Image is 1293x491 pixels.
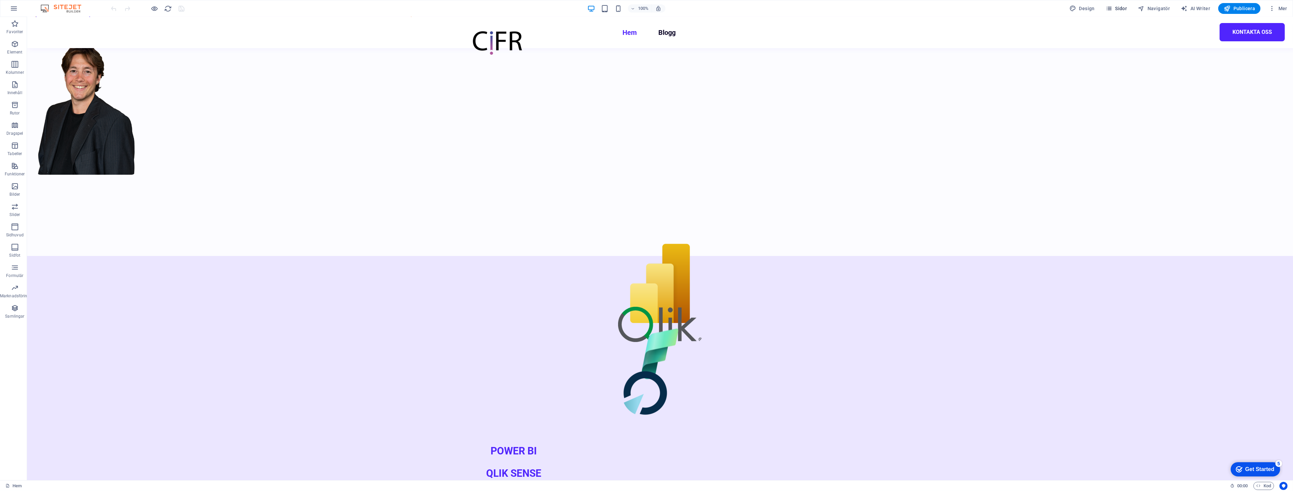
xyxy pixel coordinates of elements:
span: 00 00 [1237,482,1248,490]
i: Justera zoomnivån automatiskt vid storleksändring för att passa vald enhet. [656,5,662,12]
span: Kod [1256,482,1271,490]
button: Kod [1253,482,1274,490]
button: Usercentrics [1279,482,1288,490]
p: Kolumner [6,70,24,75]
p: Element [7,49,22,55]
button: 100% [628,4,652,13]
span: Publicera [1224,5,1255,12]
i: Uppdatera sida [164,5,172,13]
button: Sidor [1103,3,1130,14]
button: AI Writer [1178,3,1213,14]
span: : [1242,483,1243,488]
p: Favoriter [6,29,23,35]
span: Sidor [1106,5,1127,12]
a: Klicka för att avbryta val. Dubbelklicka för att öppna sidor [5,482,22,490]
button: Mer [1266,3,1290,14]
button: reload [164,4,172,13]
span: Design [1069,5,1095,12]
p: Tabeller [7,151,22,156]
p: Bilder [9,192,20,197]
p: Samlingar [5,314,24,319]
p: Sidhuvud [6,232,24,238]
p: Sidfot [9,253,20,258]
button: Publicera [1218,3,1261,14]
img: Editor Logo [39,4,90,13]
div: Get Started [20,7,49,14]
button: Klicka här för att lämna förhandsvisningsläge och fortsätta redigera [151,4,159,13]
button: Design [1067,3,1097,14]
span: AI Writer [1181,5,1210,12]
p: Funktioner [5,171,25,177]
p: Rutor [10,110,20,116]
div: 5 [50,1,57,8]
p: Formulär [6,273,23,278]
h6: Sessionstid [1230,482,1248,490]
h6: 100% [638,4,649,13]
div: Get Started 5 items remaining, 0% complete [5,3,55,18]
span: Navigatör [1138,5,1170,12]
p: Innehåll [7,90,22,95]
div: Design (Ctrl+Alt+Y) [1067,3,1097,14]
p: Dragspel [6,131,23,136]
button: Navigatör [1135,3,1173,14]
span: Mer [1269,5,1287,12]
p: Slider [9,212,20,217]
